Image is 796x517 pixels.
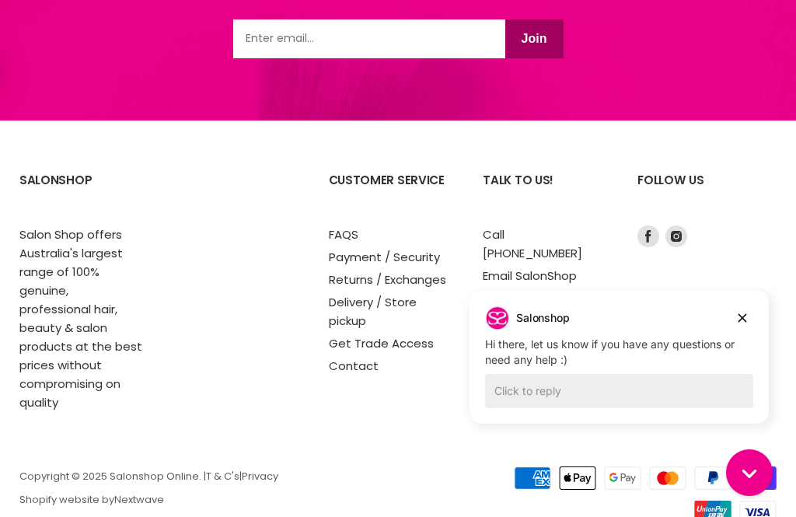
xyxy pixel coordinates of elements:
[329,294,417,329] a: Delivery / Store pickup
[329,271,446,288] a: Returns / Exchanges
[329,226,358,243] a: FAQS
[233,19,505,58] input: Email
[718,444,780,501] iframe: Gorgias live chat messenger
[114,492,164,507] a: Nextwave
[329,249,440,265] a: Payment / Security
[637,161,777,225] h2: Follow us
[329,358,379,374] a: Contact
[329,161,452,225] h2: Customer Service
[458,288,780,447] iframe: Gorgias live chat campaigns
[483,161,606,225] h2: Talk to us!
[483,226,582,261] a: Call [PHONE_NUMBER]
[242,469,278,484] a: Privacy
[483,267,577,284] a: Email SalonShop
[505,19,564,58] button: Join
[19,161,143,225] h2: SalonShop
[19,471,464,506] p: Copyright © 2025 Salonshop Online. | | Shopify website by
[19,225,143,412] p: Salon Shop offers Australia's largest range of 100% genuine, professional hair, beauty & salon pr...
[329,335,434,351] a: Get Trade Access
[206,469,239,484] a: T & C's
